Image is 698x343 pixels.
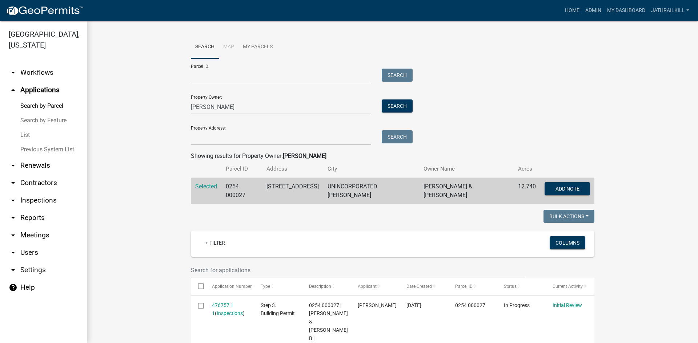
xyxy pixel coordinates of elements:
[604,4,648,17] a: My Dashboard
[562,4,582,17] a: Home
[191,278,205,295] datatable-header-cell: Select
[546,278,594,295] datatable-header-cell: Current Activity
[9,231,17,240] i: arrow_drop_down
[406,302,421,308] span: 09/10/2025
[9,248,17,257] i: arrow_drop_down
[212,301,247,318] div: ( )
[323,160,420,177] th: City
[221,160,262,177] th: Parcel ID
[419,178,514,204] td: [PERSON_NAME] & [PERSON_NAME]
[553,284,583,289] span: Current Activity
[9,283,17,292] i: help
[497,278,546,295] datatable-header-cell: Status
[9,213,17,222] i: arrow_drop_down
[9,179,17,187] i: arrow_drop_down
[545,182,590,195] button: Add Note
[504,284,517,289] span: Status
[191,152,594,160] div: Showing results for Property Owner:
[9,196,17,205] i: arrow_drop_down
[217,310,243,316] a: Inspections
[582,4,604,17] a: Admin
[309,284,331,289] span: Description
[382,69,413,82] button: Search
[205,278,253,295] datatable-header-cell: Application Number
[191,36,219,59] a: Search
[212,302,233,317] a: 476757 1 1
[212,284,252,289] span: Application Number
[406,284,432,289] span: Date Created
[261,284,270,289] span: Type
[514,178,540,204] td: 12.740
[455,302,485,308] span: 0254 000027
[238,36,277,59] a: My Parcels
[261,302,295,317] span: Step 3. Building Permit
[448,278,497,295] datatable-header-cell: Parcel ID
[302,278,351,295] datatable-header-cell: Description
[555,186,579,192] span: Add Note
[543,210,594,223] button: Bulk Actions
[9,161,17,170] i: arrow_drop_down
[382,99,413,113] button: Search
[191,263,525,278] input: Search for applications
[419,160,514,177] th: Owner Name
[351,278,400,295] datatable-header-cell: Applicant
[9,266,17,274] i: arrow_drop_down
[221,178,262,204] td: 0254 000027
[400,278,448,295] datatable-header-cell: Date Created
[9,86,17,94] i: arrow_drop_up
[283,152,326,159] strong: [PERSON_NAME]
[514,160,540,177] th: Acres
[382,130,413,143] button: Search
[648,4,692,17] a: Jathrailkill
[323,178,420,204] td: UNINCORPORATED [PERSON_NAME]
[550,236,585,249] button: Columns
[200,236,231,249] a: + Filter
[262,178,323,204] td: [STREET_ADDRESS]
[455,284,473,289] span: Parcel ID
[358,284,377,289] span: Applicant
[195,183,217,190] a: Selected
[358,302,397,308] span: Ty Stribling
[262,160,323,177] th: Address
[504,302,530,308] span: In Progress
[9,68,17,77] i: arrow_drop_down
[553,302,582,308] a: Initial Review
[253,278,302,295] datatable-header-cell: Type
